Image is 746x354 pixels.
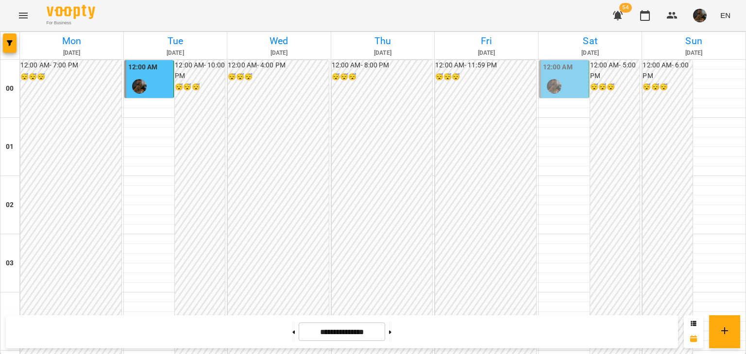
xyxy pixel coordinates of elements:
[128,62,158,73] label: 12:00 AM
[125,48,226,58] h6: [DATE]
[132,79,147,94] img: Сорока Ростислав
[619,3,632,13] span: 54
[720,10,730,20] span: EN
[590,60,640,81] h6: 12:00 AM - 5:00 PM
[436,48,537,58] h6: [DATE]
[228,60,329,71] h6: 12:00 AM - 4:00 PM
[229,48,329,58] h6: [DATE]
[229,33,329,48] h6: Wed
[47,20,95,26] span: For Business
[590,82,640,93] h6: 😴😴😴
[6,83,14,94] h6: 00
[547,79,561,94] img: Сорока Ростислав
[543,62,573,73] label: 12:00 AM
[47,5,95,19] img: Voopty Logo
[228,72,329,82] h6: 😴😴😴
[332,60,433,71] h6: 12:00 AM - 8:00 PM
[6,200,14,210] h6: 02
[643,82,693,93] h6: 😴😴😴
[644,33,744,48] h6: Sun
[21,48,122,58] h6: [DATE]
[716,6,734,24] button: EN
[543,98,583,115] span: [PERSON_NAME]
[6,258,14,269] h6: 03
[175,60,225,81] h6: 12:00 AM - 10:00 PM
[6,142,14,152] h6: 01
[644,48,744,58] h6: [DATE]
[128,98,169,115] span: [PERSON_NAME]
[333,33,433,48] h6: Thu
[332,72,433,82] h6: 😴😴😴
[435,60,536,71] h6: 12:00 AM - 11:59 PM
[125,33,226,48] h6: Tue
[333,48,433,58] h6: [DATE]
[436,33,537,48] h6: Fri
[435,72,536,82] h6: 😴😴😴
[20,60,121,71] h6: 12:00 AM - 7:00 PM
[693,9,707,22] img: 38836d50468c905d322a6b1b27ef4d16.jpg
[540,33,641,48] h6: Sat
[540,48,641,58] h6: [DATE]
[20,72,121,82] h6: 😴😴😴
[21,33,122,48] h6: Mon
[175,82,225,93] h6: 😴😴😴
[643,60,693,81] h6: 12:00 AM - 6:00 PM
[12,4,35,27] button: Menu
